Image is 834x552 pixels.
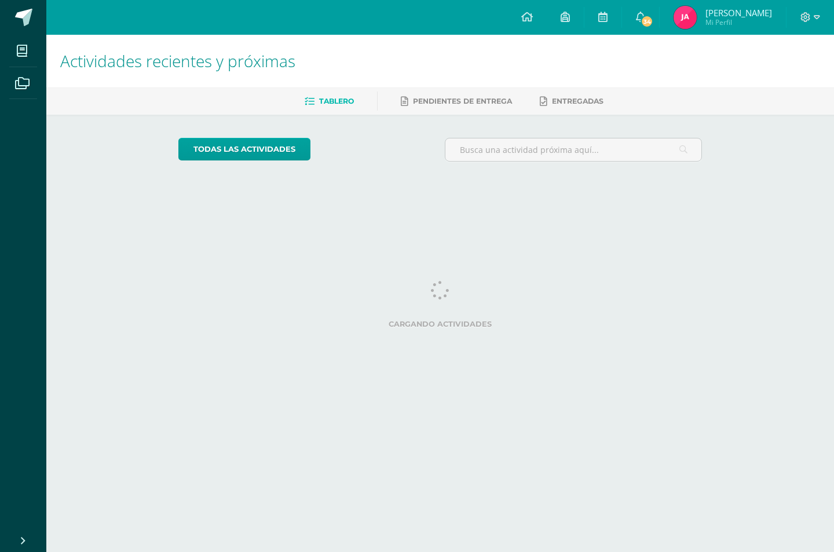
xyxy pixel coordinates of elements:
[674,6,697,29] img: 9a9e6e5cfd74655d445a6fc0b991bc09.png
[705,17,772,27] span: Mi Perfil
[305,92,354,111] a: Tablero
[540,92,603,111] a: Entregadas
[60,50,295,72] span: Actividades recientes y próximas
[705,7,772,19] span: [PERSON_NAME]
[178,138,310,160] a: todas las Actividades
[401,92,512,111] a: Pendientes de entrega
[445,138,702,161] input: Busca una actividad próxima aquí...
[413,97,512,105] span: Pendientes de entrega
[178,320,703,328] label: Cargando actividades
[319,97,354,105] span: Tablero
[552,97,603,105] span: Entregadas
[641,15,653,28] span: 34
